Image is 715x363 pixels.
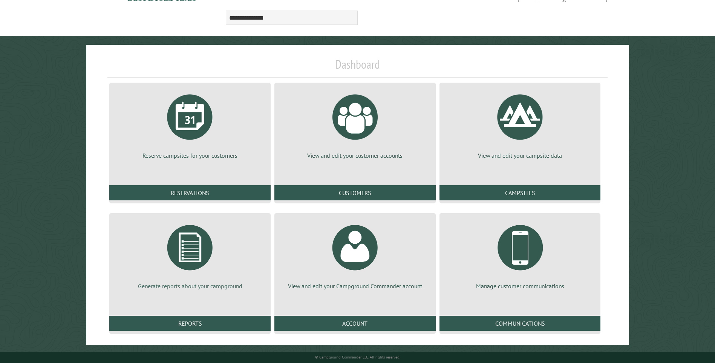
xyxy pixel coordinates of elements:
a: Account [274,316,436,331]
p: Generate reports about your campground [118,282,262,290]
h1: Dashboard [107,57,607,78]
p: Reserve campsites for your customers [118,151,262,160]
a: Manage customer communications [449,219,592,290]
a: View and edit your campsite data [449,89,592,160]
p: View and edit your campsite data [449,151,592,160]
p: Manage customer communications [449,282,592,290]
a: Generate reports about your campground [118,219,262,290]
a: Reserve campsites for your customers [118,89,262,160]
a: Reports [109,316,271,331]
a: Campsites [439,185,601,200]
small: © Campground Commander LLC. All rights reserved. [315,355,400,360]
a: View and edit your Campground Commander account [283,219,427,290]
a: Reservations [109,185,271,200]
p: View and edit your Campground Commander account [283,282,427,290]
a: View and edit your customer accounts [283,89,427,160]
p: View and edit your customer accounts [283,151,427,160]
a: Customers [274,185,436,200]
a: Communications [439,316,601,331]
